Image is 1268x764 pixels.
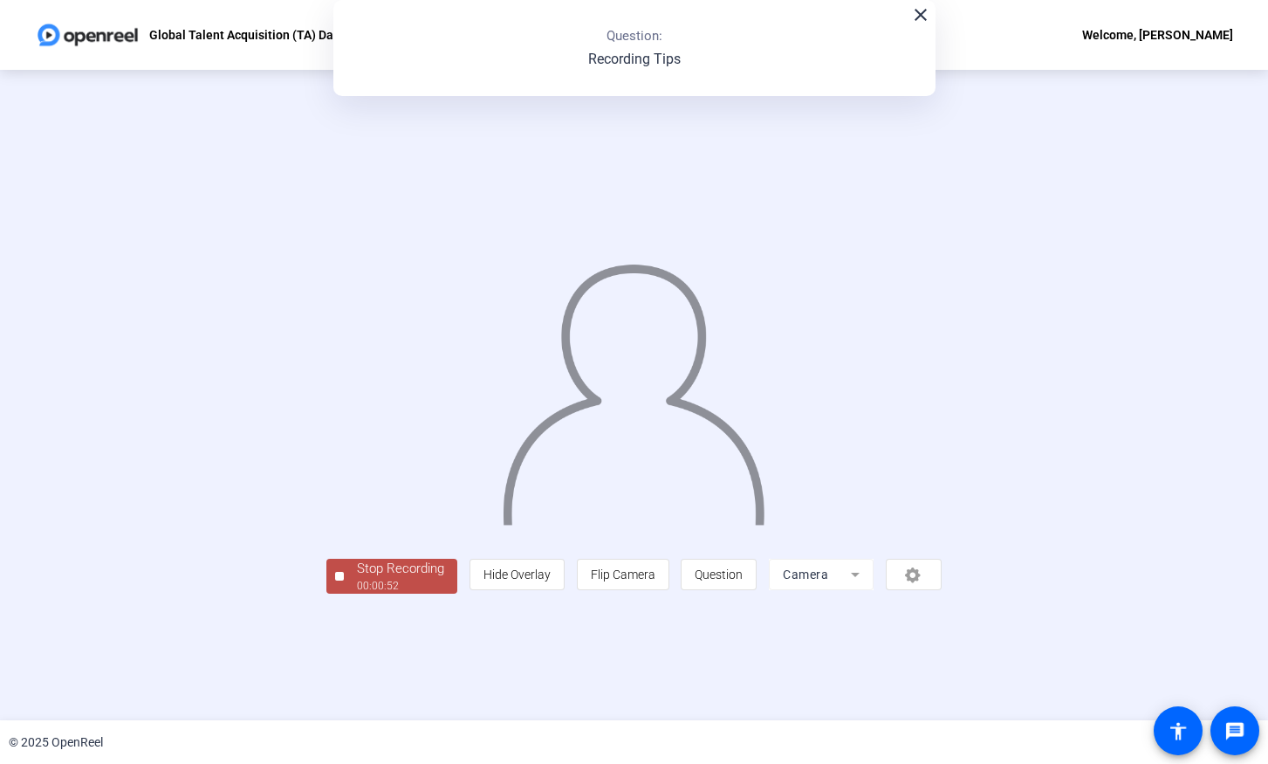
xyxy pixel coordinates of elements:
img: OpenReel logo [35,17,141,52]
span: Hide Overlay [483,568,551,582]
div: © 2025 OpenReel [9,733,103,752]
p: Question: [607,26,662,46]
button: Flip Camera [577,559,669,590]
span: Flip Camera [591,568,655,582]
div: Welcome, [PERSON_NAME] [1082,24,1233,45]
p: Recording Tips [588,49,681,70]
mat-icon: message [1224,720,1245,741]
span: Question [695,568,743,582]
button: Question [681,559,757,590]
div: Stop Recording [357,559,444,579]
button: Hide Overlay [470,559,565,590]
mat-icon: close [910,4,931,25]
mat-icon: accessibility [1168,720,1189,741]
p: Global Talent Acquisition (TA) Day [149,24,339,45]
button: Stop Recording00:00:52 [326,559,457,595]
img: overlay [501,248,767,525]
div: 00:00:52 [357,578,444,594]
